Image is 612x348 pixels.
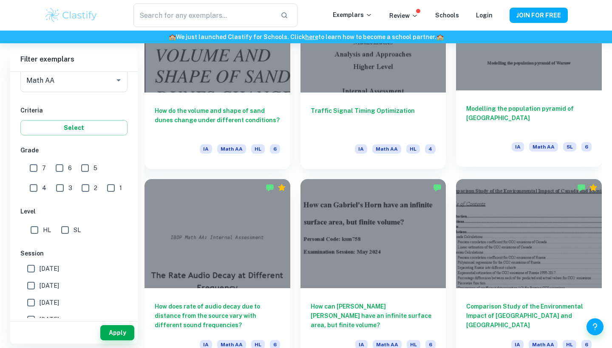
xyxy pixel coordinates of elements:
[43,225,51,235] span: HL
[20,207,127,216] h6: Level
[510,8,568,23] button: JOIN FOR FREE
[577,183,586,192] img: Marked
[169,34,176,40] span: 🏫
[100,325,134,340] button: Apply
[113,74,125,86] button: Open
[529,142,558,152] span: Math AA
[433,183,442,192] img: Marked
[270,144,280,154] span: 6
[581,142,592,152] span: 6
[200,144,212,154] span: IA
[466,302,592,330] h6: Comparison Study of the Environmental Impact of [GEOGRAPHIC_DATA] and [GEOGRAPHIC_DATA]
[389,11,418,20] p: Review
[512,142,524,152] span: IA
[40,281,59,290] span: [DATE]
[311,106,436,134] h6: Traffic Signal Timing Optimization
[589,183,598,192] div: Premium
[425,144,436,154] span: 4
[563,142,576,152] span: SL
[44,7,98,24] img: Clastify logo
[10,48,138,71] h6: Filter exemplars
[372,144,401,154] span: Math AA
[476,12,493,19] a: Login
[68,183,72,193] span: 3
[133,3,274,27] input: Search for any exemplars...
[278,183,286,192] div: Premium
[42,163,46,173] span: 7
[20,120,127,135] button: Select
[466,104,592,132] h6: Modelling the population pyramid of [GEOGRAPHIC_DATA]
[42,183,46,193] span: 4
[311,302,436,330] h6: How can [PERSON_NAME] [PERSON_NAME] have an infinite surface area, but finite volume?
[20,106,127,115] h6: Criteria
[266,183,274,192] img: Marked
[586,318,603,335] button: Help and Feedback
[119,183,122,193] span: 1
[40,298,59,307] span: [DATE]
[74,225,81,235] span: SL
[251,144,265,154] span: HL
[94,183,97,193] span: 2
[40,264,59,273] span: [DATE]
[2,32,610,42] h6: We just launched Clastify for Schools. Click to learn how to become a school partner.
[436,34,444,40] span: 🏫
[355,144,367,154] span: IA
[20,146,127,155] h6: Grade
[217,144,246,154] span: Math AA
[40,315,59,324] span: [DATE]
[68,163,72,173] span: 6
[435,12,459,19] a: Schools
[333,10,372,20] p: Exemplars
[155,106,280,134] h6: How do the volume and shape of sand dunes change under different conditions?
[305,34,318,40] a: here
[406,144,420,154] span: HL
[155,302,280,330] h6: How does rate of audio decay due to distance from the source vary with different sound frequencies?
[20,249,127,258] h6: Session
[93,163,97,173] span: 5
